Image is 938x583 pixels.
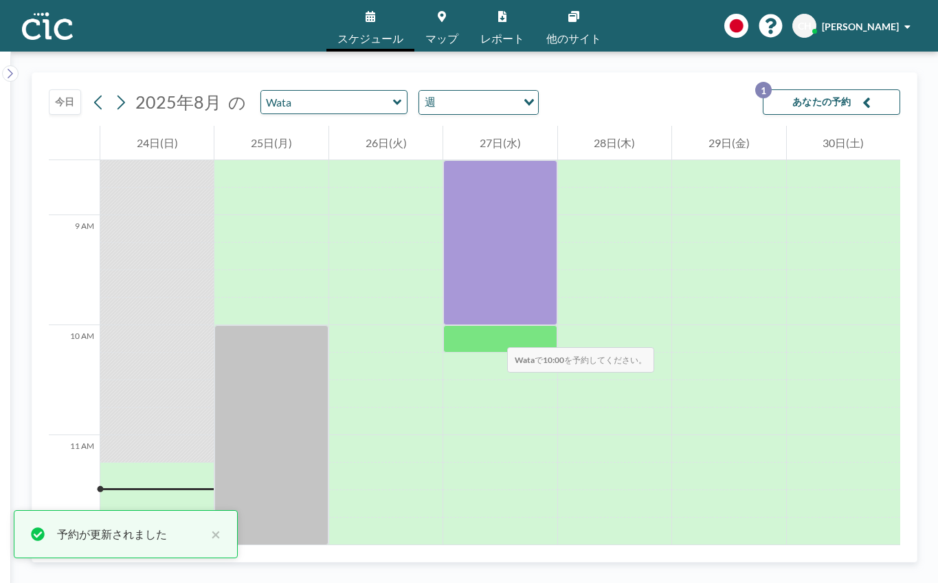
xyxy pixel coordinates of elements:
div: 28日(木) [558,126,671,160]
p: 1 [755,82,772,98]
b: Wata [515,355,535,365]
div: 27日(水) [443,126,557,160]
span: 他のサイト [546,33,601,44]
button: 今日 [49,89,81,115]
div: 8 AM [49,105,100,215]
div: 25日(月) [214,126,328,160]
span: 週 [422,93,438,111]
span: [PERSON_NAME] [822,21,899,32]
input: Search for option [440,93,515,111]
div: Search for option [419,91,538,114]
div: 10 AM [49,325,100,435]
input: Wata [261,91,393,113]
button: close [204,526,221,542]
div: 予約が更新されました [57,526,204,542]
span: の [228,91,246,113]
span: CH [798,20,812,32]
div: 29日(金) [672,126,785,160]
span: 2025年8月 [135,91,221,112]
span: レポート [480,33,524,44]
span: スケジュール [337,33,403,44]
div: 24日(日) [100,126,214,160]
div: 30日(土) [787,126,900,160]
div: 9 AM [49,215,100,325]
img: organization-logo [22,12,73,40]
button: あなたの予約1 [763,89,900,115]
div: 26日(火) [329,126,443,160]
span: で を予約してください。 [507,347,654,373]
span: マップ [425,33,458,44]
b: 10:00 [543,355,564,365]
div: 11 AM [49,435,100,545]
